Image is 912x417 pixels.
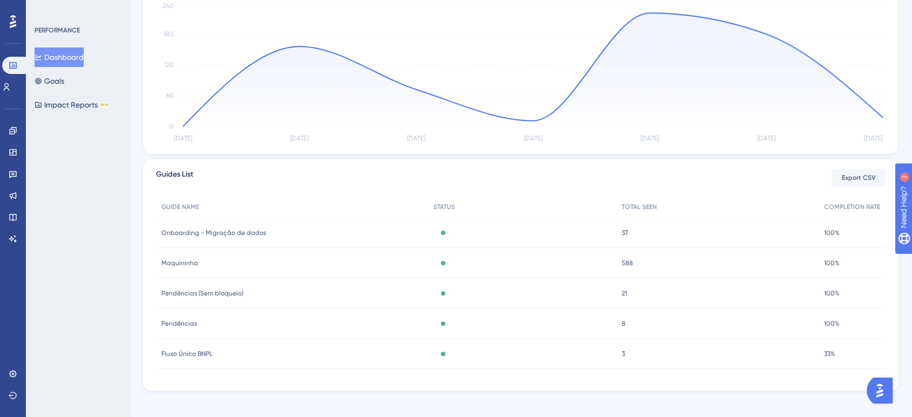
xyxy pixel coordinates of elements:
[622,349,625,358] span: 3
[174,134,192,142] tspan: [DATE]
[824,259,840,267] span: 100%
[524,134,542,142] tspan: [DATE]
[161,319,197,328] span: Pendências
[161,289,243,298] span: Pendências (Sem bloqueio)
[757,134,775,142] tspan: [DATE]
[824,203,880,211] span: COMPLETION RATE
[161,259,198,267] span: Maquininha
[290,134,309,142] tspan: [DATE]
[164,30,174,38] tspan: 180
[164,61,174,69] tspan: 120
[75,5,78,14] div: 3
[100,102,110,107] div: BETA
[161,349,213,358] span: Fluxo Único BNPL
[166,92,174,99] tspan: 60
[641,134,659,142] tspan: [DATE]
[824,319,840,328] span: 100%
[25,3,67,16] span: Need Help?
[622,228,628,237] span: 37
[622,289,627,298] span: 21
[863,134,882,142] tspan: [DATE]
[161,228,266,237] span: Onboarding - Migração de dados
[824,289,840,298] span: 100%
[35,48,84,67] button: Dashboard
[161,203,199,211] span: GUIDE NAME
[622,203,657,211] span: TOTAL SEEN
[35,71,64,91] button: Goals
[35,95,110,115] button: Impact ReportsBETA
[842,173,876,182] span: Export CSV
[824,228,840,237] span: 100%
[169,123,174,130] tspan: 0
[35,26,80,35] div: PERFORMANCE
[824,349,835,358] span: 33%
[622,259,633,267] span: 588
[832,169,886,186] button: Export CSV
[407,134,425,142] tspan: [DATE]
[867,374,899,407] iframe: UserGuiding AI Assistant Launcher
[433,203,455,211] span: STATUS
[622,319,625,328] span: 8
[162,2,174,10] tspan: 240
[156,168,193,187] span: Guides List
